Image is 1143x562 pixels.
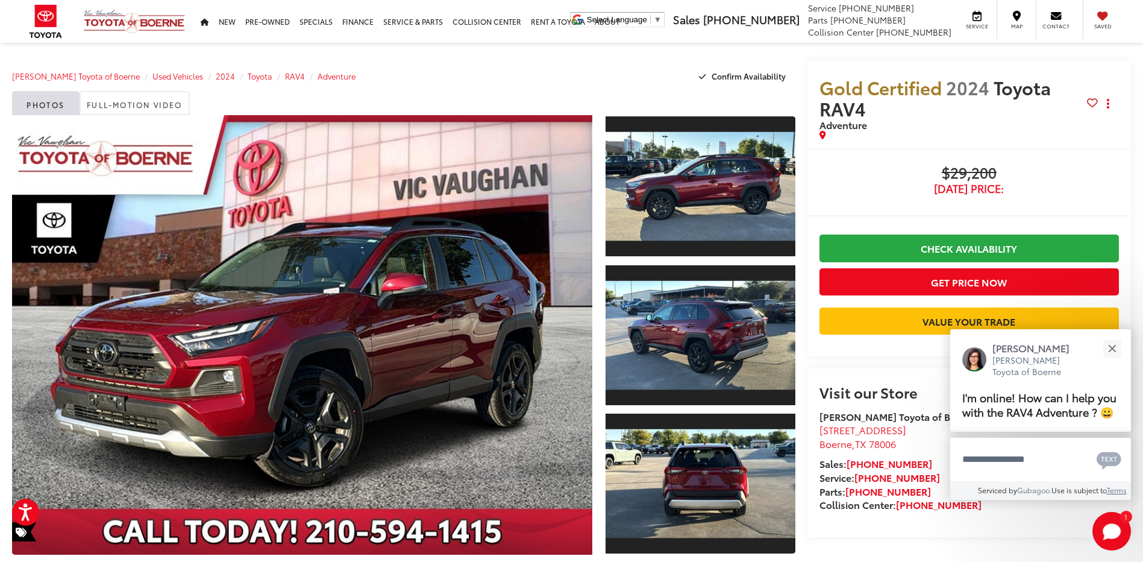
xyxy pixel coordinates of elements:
[152,71,203,81] a: Used Vehicles
[869,437,896,450] span: 78006
[819,235,1119,262] a: Check Availability
[819,308,1119,335] a: Value Your Trade
[1042,22,1069,30] span: Contact
[830,14,906,26] span: [PHONE_NUMBER]
[992,341,1082,355] p: [PERSON_NAME]
[1089,22,1116,30] span: Saved
[1099,335,1125,361] button: Close
[650,15,651,24] span: ​
[819,268,1119,295] button: Get Price Now
[604,280,797,390] img: 2024 Toyota RAV4 Adventure
[1124,514,1127,519] span: 1
[248,71,272,81] a: Toyota
[819,437,852,450] span: Boerne
[1107,99,1109,109] span: dropdown dots
[819,165,1119,183] span: $29,200
[819,118,867,131] span: Adventure
[285,71,305,81] a: RAV4
[855,437,866,450] span: TX
[587,15,647,24] span: Select Language
[6,113,598,557] img: 2024 Toyota RAV4 Adventure
[83,9,186,34] img: Vic Vaughan Toyota of Boerne
[950,329,1131,500] div: Close[PERSON_NAME][PERSON_NAME] Toyota of BoerneI'm online! How can I help you with the RAV4 Adve...
[1003,22,1030,30] span: Map
[819,497,982,511] strong: Collision Center:
[808,26,874,38] span: Collision Center
[808,14,828,26] span: Parts
[819,183,1119,195] span: [DATE] Price:
[839,2,914,14] span: [PHONE_NUMBER]
[876,26,951,38] span: [PHONE_NUMBER]
[819,423,906,450] a: [STREET_ADDRESS] Boerne,TX 78006
[854,470,940,484] a: [PHONE_NUMBER]
[606,264,795,406] a: Expand Photo 2
[896,497,982,511] a: [PHONE_NUMBER]
[819,74,942,100] span: Gold Certified
[654,15,662,24] span: ▼
[1092,512,1131,551] svg: Start Chat
[946,74,989,100] span: 2024
[318,71,355,81] a: Adventure
[978,485,1017,495] span: Serviced by
[80,91,190,115] a: Full-Motion Video
[819,384,1119,400] h2: Visit our Store
[819,409,977,423] strong: [PERSON_NAME] Toyota of Boerne
[819,437,896,450] span: ,
[712,71,786,81] span: Confirm Availability
[12,522,36,541] span: Special
[963,22,991,30] span: Service
[962,389,1116,420] span: I'm online! How can I help you with the RAV4 Adventure ? 😀
[819,456,932,470] strong: Sales:
[216,71,235,81] a: 2024
[819,423,906,437] span: [STREET_ADDRESS]
[1092,512,1131,551] button: Toggle Chat Window
[1017,485,1051,495] a: Gubagoo.
[819,470,940,484] strong: Service:
[673,11,700,27] span: Sales
[992,355,1082,378] p: [PERSON_NAME] Toyota of Boerne
[1098,93,1119,115] button: Actions
[606,412,795,555] a: Expand Photo 3
[1093,446,1125,473] button: Chat with SMS
[1051,485,1107,495] span: Use is subject to
[604,132,797,241] img: 2024 Toyota RAV4 Adventure
[819,484,931,498] strong: Parts:
[1107,485,1127,495] a: Terms
[12,115,592,555] a: Expand Photo 0
[12,71,140,81] a: [PERSON_NAME] Toyota of Boerne
[845,484,931,498] a: [PHONE_NUMBER]
[606,115,795,257] a: Expand Photo 1
[1097,450,1121,470] svg: Text
[819,74,1051,121] span: Toyota RAV4
[692,66,795,87] button: Confirm Availability
[604,429,797,538] img: 2024 Toyota RAV4 Adventure
[808,2,836,14] span: Service
[703,11,800,27] span: [PHONE_NUMBER]
[950,438,1131,481] textarea: Type your message
[12,91,80,115] a: Photos
[847,456,932,470] a: [PHONE_NUMBER]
